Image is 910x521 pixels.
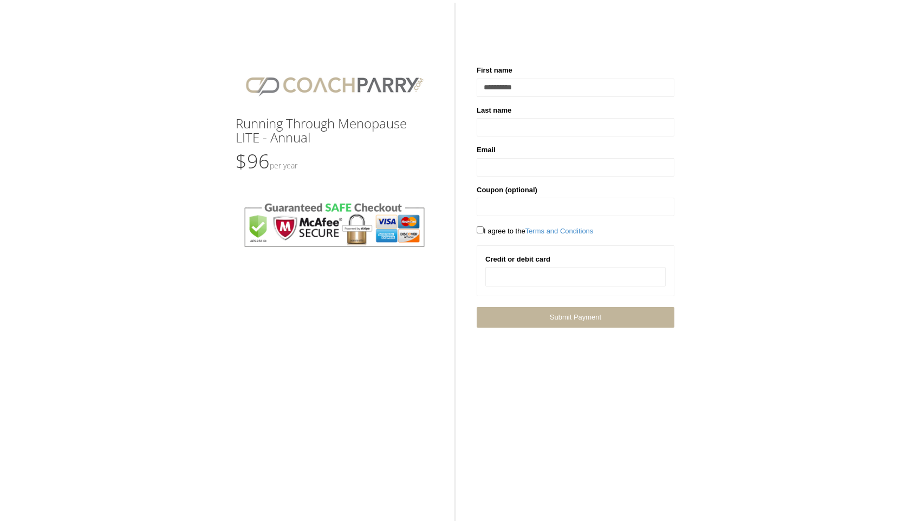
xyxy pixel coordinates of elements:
a: Submit Payment [477,307,674,327]
label: Last name [477,105,511,116]
span: I agree to the [477,227,593,235]
label: First name [477,65,512,76]
h3: Running Through Menopause LITE - Annual [236,116,433,145]
span: $96 [236,148,297,174]
label: Coupon (optional) [477,185,537,196]
iframe: Secure card payment input frame [492,272,659,282]
img: CPlogo.png [236,65,433,106]
a: Terms and Conditions [525,227,594,235]
label: Credit or debit card [485,254,550,265]
span: Submit Payment [550,313,601,321]
small: Per Year [270,160,297,171]
label: Email [477,145,496,155]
